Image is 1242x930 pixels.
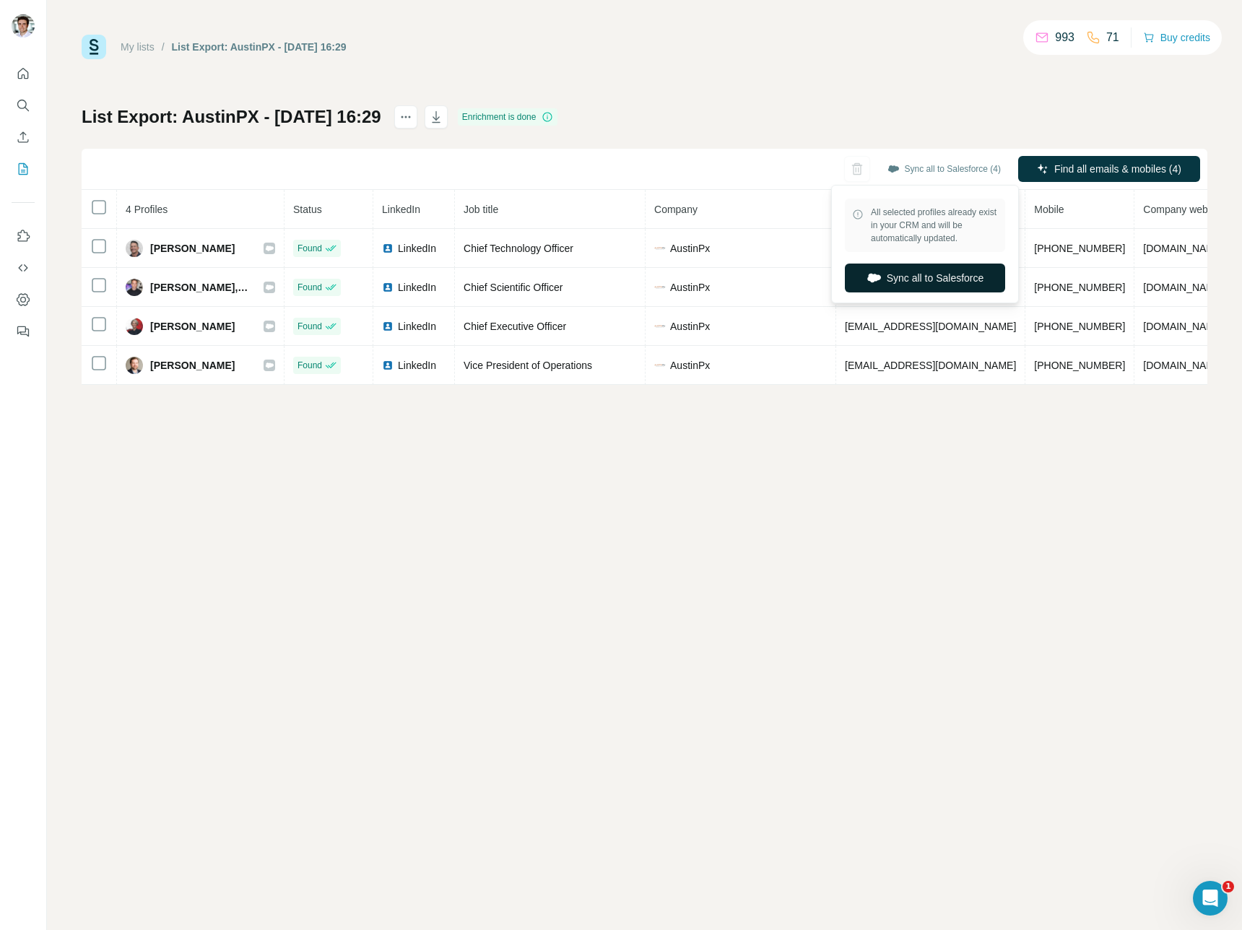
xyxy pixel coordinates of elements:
p: 993 [1055,29,1074,46]
img: Avatar [126,279,143,296]
span: LinkedIn [398,358,436,373]
img: company-logo [654,243,666,254]
img: LinkedIn logo [382,282,394,293]
span: [PHONE_NUMBER] [1034,360,1125,371]
button: Quick start [12,61,35,87]
span: [PERSON_NAME] [150,358,235,373]
button: Sync all to Salesforce (4) [877,158,1011,180]
div: List Export: AustinPX - [DATE] 16:29 [172,40,347,54]
span: Chief Scientific Officer [464,282,563,293]
a: My lists [121,41,155,53]
span: 4 Profiles [126,204,168,215]
button: Search [12,92,35,118]
span: AustinPx [670,241,710,256]
img: Surfe Logo [82,35,106,59]
button: Buy credits [1143,27,1210,48]
img: Avatar [126,318,143,335]
img: Avatar [12,14,35,38]
div: Enrichment is done [458,108,558,126]
span: 1 [1223,881,1234,892]
span: [PHONE_NUMBER] [1034,243,1125,254]
span: [DOMAIN_NAME] [1143,321,1224,332]
button: Find all emails & mobiles (4) [1018,156,1200,182]
li: / [162,40,165,54]
span: LinkedIn [382,204,420,215]
span: Company [654,204,698,215]
button: Use Surfe API [12,255,35,281]
span: Found [298,242,322,255]
img: company-logo [654,321,666,332]
button: Dashboard [12,287,35,313]
span: LinkedIn [398,280,436,295]
span: Job title [464,204,498,215]
span: Find all emails & mobiles (4) [1054,162,1181,176]
h1: List Export: AustinPX - [DATE] 16:29 [82,105,381,129]
span: All selected profiles already exist in your CRM and will be automatically updated. [871,206,998,245]
img: LinkedIn logo [382,360,394,371]
img: LinkedIn logo [382,243,394,254]
span: Chief Technology Officer [464,243,573,254]
button: Sync all to Salesforce [845,264,1005,292]
span: [PERSON_NAME] [150,241,235,256]
button: Enrich CSV [12,124,35,150]
img: LinkedIn logo [382,321,394,332]
span: [DOMAIN_NAME] [1143,360,1224,371]
span: Mobile [1034,204,1064,215]
span: [EMAIL_ADDRESS][DOMAIN_NAME] [845,360,1016,371]
iframe: Intercom live chat [1193,881,1228,916]
button: actions [394,105,417,129]
span: Found [298,320,322,333]
button: My lists [12,156,35,182]
span: Chief Executive Officer [464,321,566,332]
img: company-logo [654,360,666,371]
button: Use Surfe on LinkedIn [12,223,35,249]
span: [DOMAIN_NAME] [1143,243,1224,254]
button: Feedback [12,318,35,344]
span: Found [298,281,322,294]
img: Avatar [126,240,143,257]
span: AustinPx [670,358,710,373]
span: [DOMAIN_NAME] [1143,282,1224,293]
span: AustinPx [670,280,710,295]
span: [PHONE_NUMBER] [1034,321,1125,332]
span: Found [298,359,322,372]
span: [PERSON_NAME] [150,319,235,334]
span: [PERSON_NAME], Ph.D. [150,280,249,295]
span: [PHONE_NUMBER] [1034,282,1125,293]
span: Vice President of Operations [464,360,592,371]
img: Avatar [126,357,143,374]
span: LinkedIn [398,241,436,256]
span: [EMAIL_ADDRESS][DOMAIN_NAME] [845,321,1016,332]
span: AustinPx [670,319,710,334]
span: Status [293,204,322,215]
span: Company website [1143,204,1223,215]
span: LinkedIn [398,319,436,334]
p: 71 [1106,29,1119,46]
img: company-logo [654,282,666,293]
